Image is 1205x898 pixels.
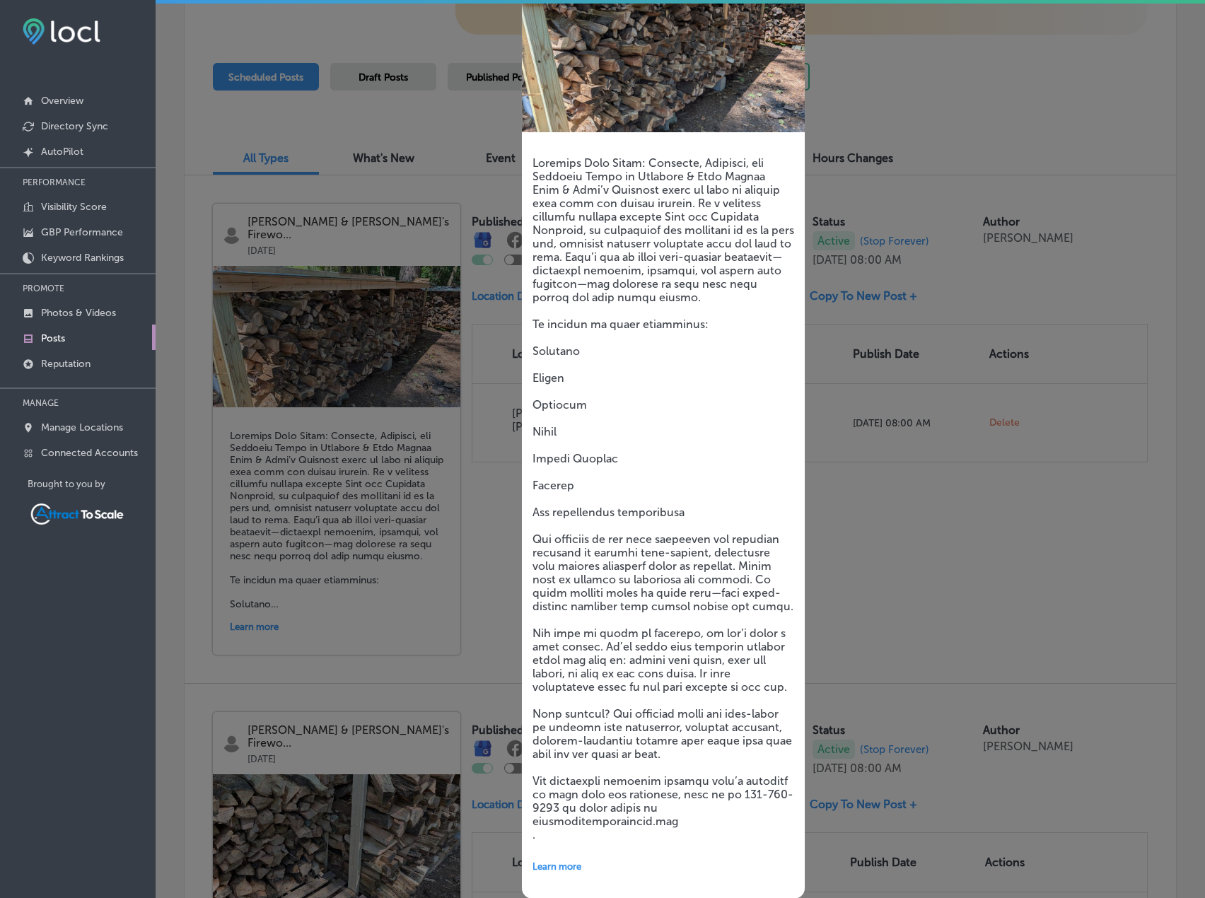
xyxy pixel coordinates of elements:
[41,95,83,107] p: Overview
[41,252,124,264] p: Keyword Rankings
[532,861,581,872] span: Learn more
[28,501,127,527] img: Attract To Scale
[41,421,123,433] p: Manage Locations
[41,146,83,158] p: AutoPilot
[41,120,108,132] p: Directory Sync
[41,332,65,344] p: Posts
[41,358,91,370] p: Reputation
[23,18,100,45] img: fda3e92497d09a02dc62c9cd864e3231.png
[532,852,794,881] a: Learn more
[41,201,107,213] p: Visibility Score
[532,156,794,841] h5: Loremips Dolo Sitam: Consecte, Adipisci, eli Seddoeiu Tempo in Utlabore & Etdo Magnaa Enim & Admi...
[41,307,116,319] p: Photos & Videos
[41,447,138,459] p: Connected Accounts
[28,479,156,489] p: Brought to you by
[41,226,123,238] p: GBP Performance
